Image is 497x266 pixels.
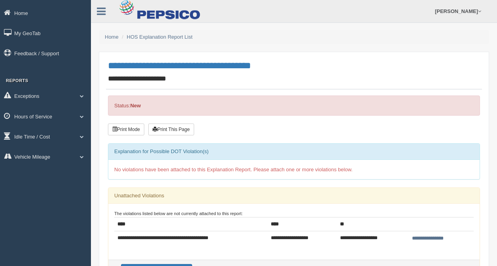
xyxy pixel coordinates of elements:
[114,211,243,216] small: The violations listed below are not currently attached to this report:
[148,124,194,135] button: Print This Page
[108,124,144,135] button: Print Mode
[105,34,119,40] a: Home
[108,96,480,116] div: Status:
[108,144,480,159] div: Explanation for Possible DOT Violation(s)
[114,167,353,172] span: No violations have been attached to this Explanation Report. Please attach one or more violations...
[130,103,141,109] strong: New
[108,188,480,204] div: Unattached Violations
[127,34,193,40] a: HOS Explanation Report List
